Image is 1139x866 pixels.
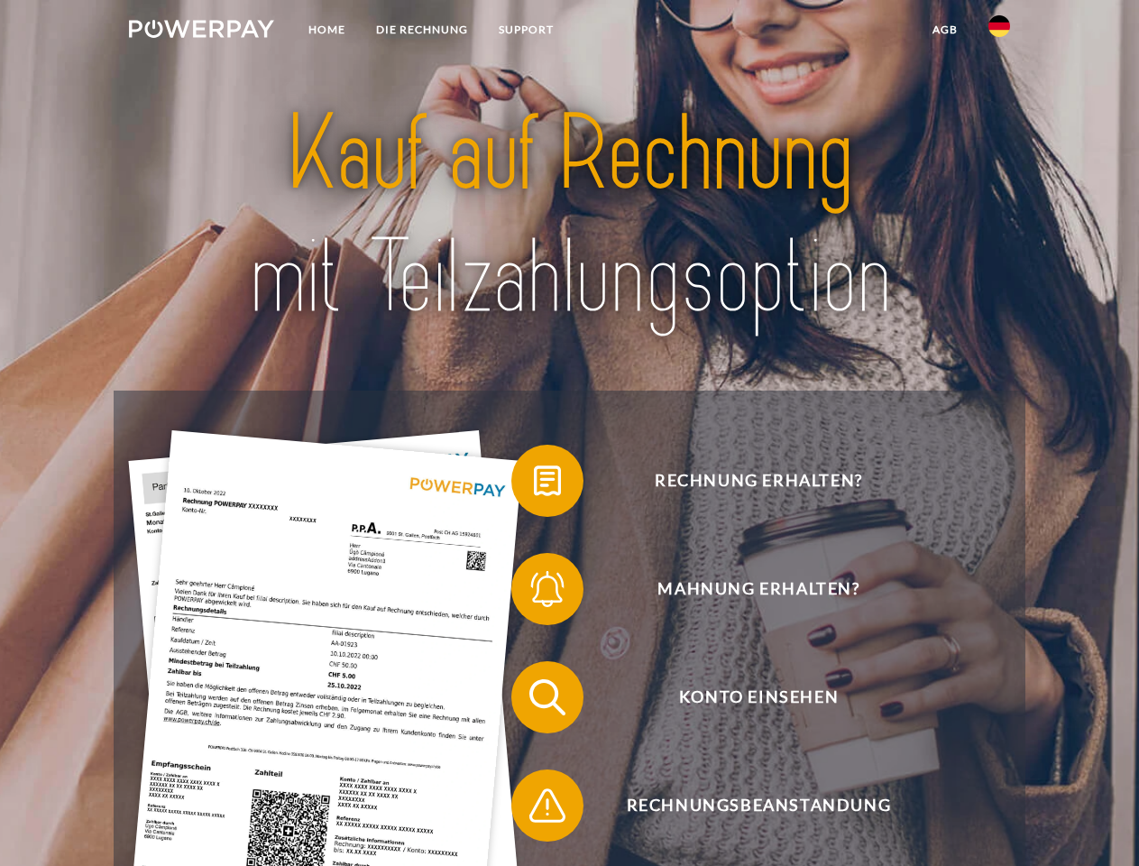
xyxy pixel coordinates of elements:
a: agb [917,14,973,46]
span: Rechnungsbeanstandung [537,769,979,842]
span: Mahnung erhalten? [537,553,979,625]
img: title-powerpay_de.svg [172,87,967,345]
img: qb_search.svg [525,675,570,720]
a: SUPPORT [483,14,569,46]
img: de [988,15,1010,37]
span: Rechnung erhalten? [537,445,979,517]
a: Home [293,14,361,46]
img: qb_bell.svg [525,567,570,612]
img: qb_bill.svg [525,458,570,503]
span: Konto einsehen [537,661,979,733]
button: Mahnung erhalten? [511,553,980,625]
button: Konto einsehen [511,661,980,733]
a: DIE RECHNUNG [361,14,483,46]
button: Rechnung erhalten? [511,445,980,517]
img: qb_warning.svg [525,783,570,828]
img: logo-powerpay-white.svg [129,20,274,38]
button: Rechnungsbeanstandung [511,769,980,842]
